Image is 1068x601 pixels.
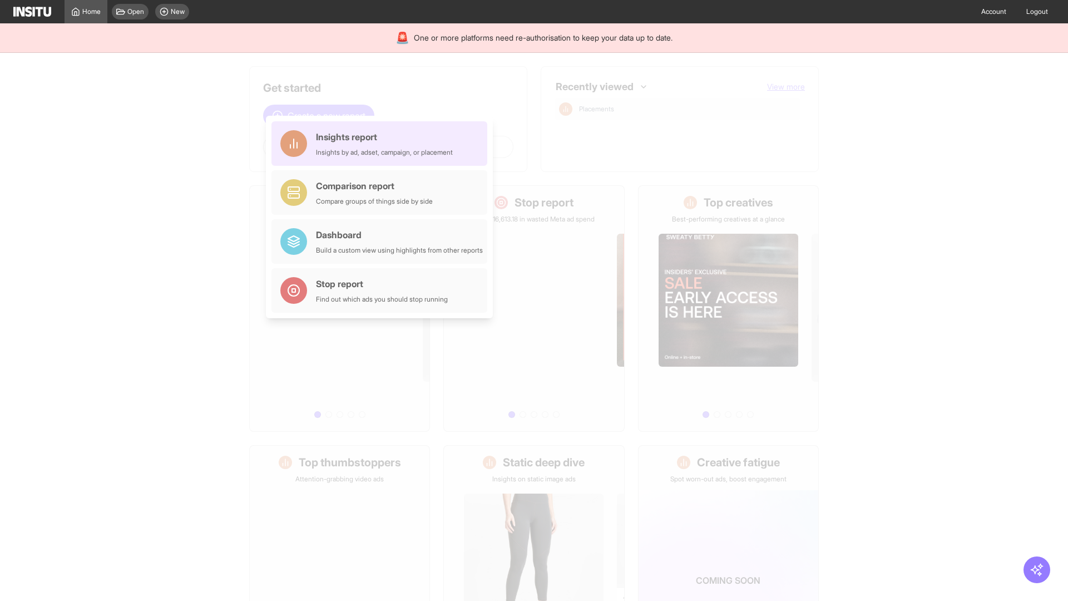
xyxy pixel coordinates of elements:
div: Find out which ads you should stop running [316,295,448,304]
span: Open [127,7,144,16]
div: Build a custom view using highlights from other reports [316,246,483,255]
span: One or more platforms need re-authorisation to keep your data up to date. [414,32,673,43]
img: Logo [13,7,51,17]
div: Compare groups of things side by side [316,197,433,206]
div: Dashboard [316,228,483,242]
span: New [171,7,185,16]
div: Stop report [316,277,448,290]
div: 🚨 [395,30,409,46]
div: Insights by ad, adset, campaign, or placement [316,148,453,157]
div: Comparison report [316,179,433,193]
div: Insights report [316,130,453,144]
span: Home [82,7,101,16]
